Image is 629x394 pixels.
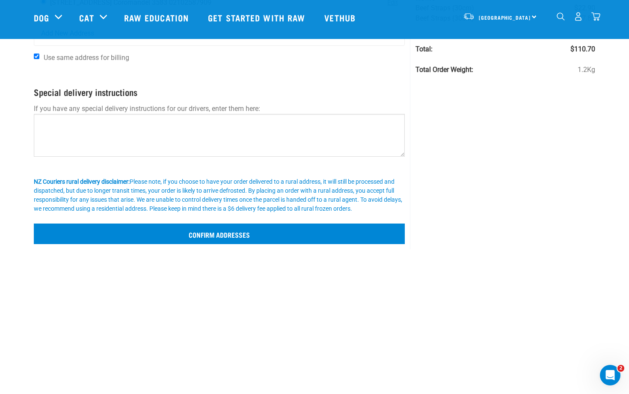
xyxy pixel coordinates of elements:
[199,0,316,35] a: Get started with Raw
[479,16,531,19] span: [GEOGRAPHIC_DATA]
[574,12,583,21] img: user.png
[34,177,405,213] div: Please note, if you choose to have your order delivered to a rural address, it will still be proc...
[557,12,565,21] img: home-icon-1@2x.png
[34,54,39,59] input: Use same address for billing
[34,224,405,244] input: Confirm addresses
[415,66,473,74] strong: Total Order Weight:
[617,365,624,372] span: 2
[570,44,595,54] span: $110.70
[34,87,405,97] h4: Special delivery instructions
[116,0,199,35] a: Raw Education
[316,0,366,35] a: Vethub
[600,365,620,385] iframe: Intercom live chat
[79,11,94,24] a: Cat
[44,54,129,62] span: Use same address for billing
[415,45,433,53] strong: Total:
[591,12,600,21] img: home-icon@2x.png
[578,65,595,75] span: 1.2Kg
[34,11,49,24] a: Dog
[34,104,405,114] p: If you have any special delivery instructions for our drivers, enter them here:
[463,12,475,20] img: van-moving.png
[34,178,130,185] b: NZ Couriers rural delivery disclaimer:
